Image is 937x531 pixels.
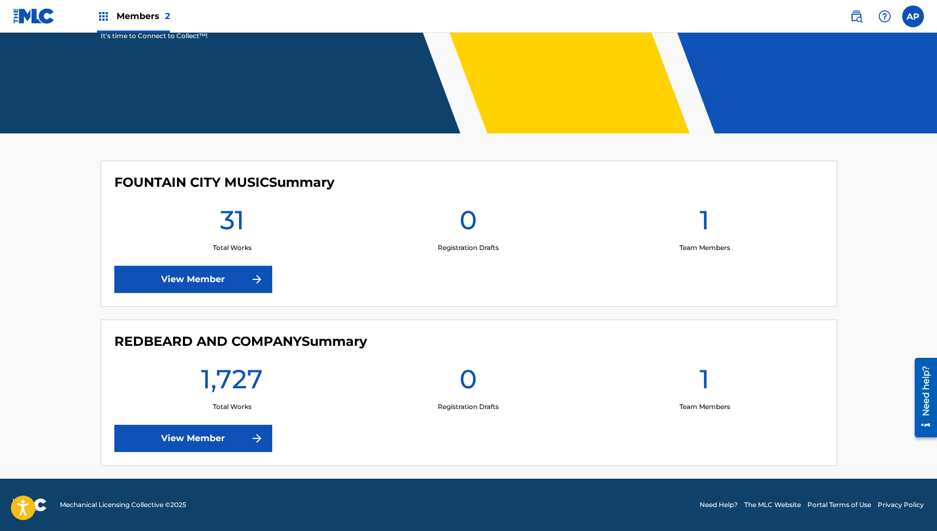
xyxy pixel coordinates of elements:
span: Mechanical Licensing Collective © 2025 [60,500,186,510]
span: 2 [165,11,170,21]
p: Total Works [213,402,252,412]
h1: 1 [700,204,709,243]
h1: 0 [460,363,477,402]
p: Registration Drafts [438,243,499,253]
img: f7272a7cc735f4ea7f67.svg [250,273,264,286]
div: User Menu [902,5,924,27]
img: MLC Logo [13,8,55,24]
p: Team Members [679,402,730,412]
img: logo [13,498,47,511]
a: Need Help? [700,500,738,510]
iframe: Chat Widget [883,479,937,531]
span: Members [117,10,170,22]
a: Privacy Policy [878,500,924,510]
iframe: Resource Center [907,353,937,443]
h1: 0 [460,204,477,243]
a: The MLC Website [744,500,801,510]
img: Top Rightsholders [97,10,110,23]
h4: REDBEARD AND COMPANY [114,333,367,350]
p: Total Works [213,243,252,253]
a: Public Search [846,5,867,27]
h4: FOUNTAIN CITY MUSIC [114,174,334,191]
div: Help [874,5,896,27]
h1: 1,727 [201,363,263,402]
h1: 1 [700,363,709,402]
a: View Member [114,425,272,452]
img: search [850,10,863,23]
img: f7272a7cc735f4ea7f67.svg [250,432,264,445]
img: help [878,10,891,23]
p: It's time to Connect to Collect™! [101,31,290,41]
p: Registration Drafts [438,402,499,412]
p: Team Members [679,243,730,253]
h1: 31 [220,204,244,243]
a: Portal Terms of Use [807,500,871,510]
a: View Member [114,266,272,293]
